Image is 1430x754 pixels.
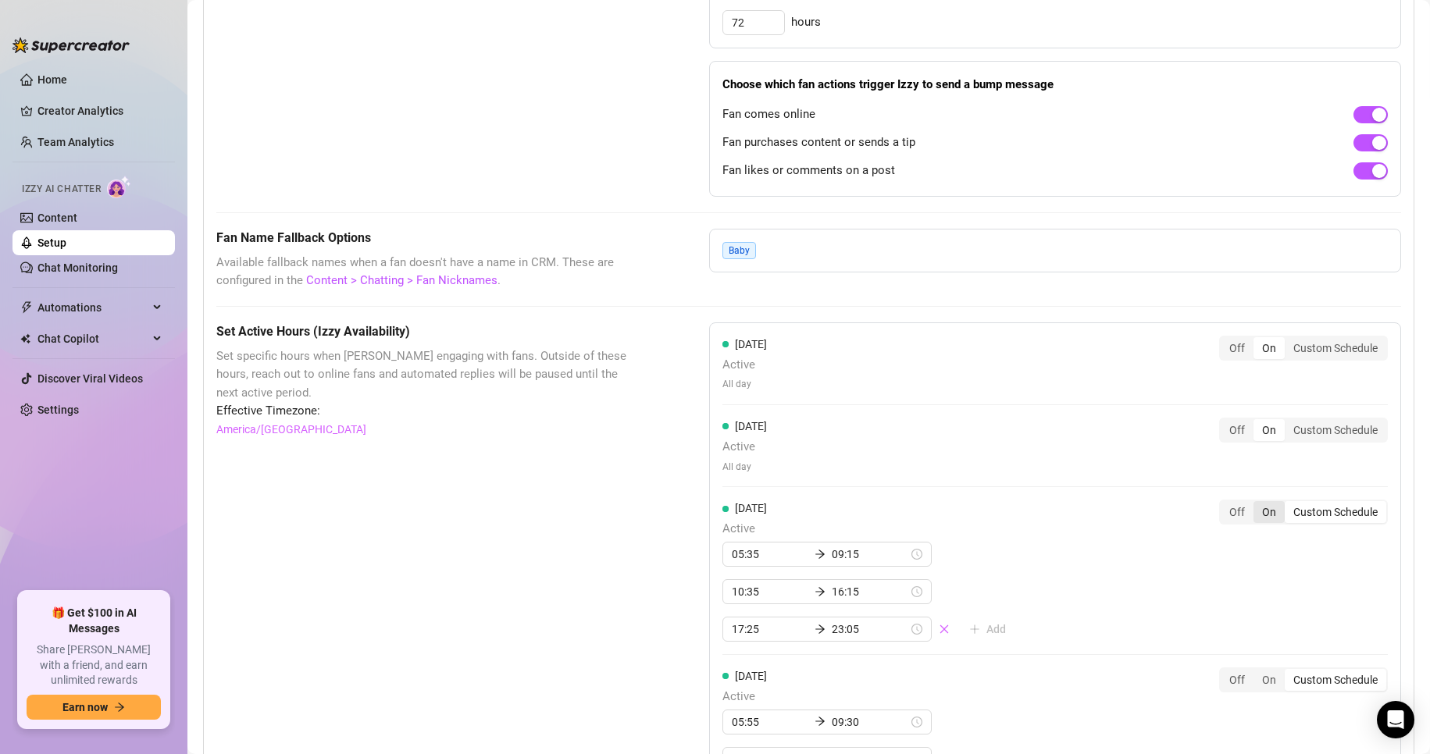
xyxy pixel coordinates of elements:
[735,502,767,514] span: [DATE]
[20,333,30,344] img: Chat Copilot
[791,13,821,32] span: hours
[62,701,108,713] span: Earn now
[27,695,161,720] button: Earn nowarrow-right
[22,182,101,197] span: Izzy AI Chatter
[735,420,767,432] span: [DATE]
[722,377,767,392] span: All day
[815,549,826,560] span: arrow-right
[1221,669,1253,691] div: Off
[27,606,161,636] span: 🎁 Get $100 in AI Messages
[722,242,756,259] span: Baby
[37,261,118,274] a: Chat Monitoring
[216,402,631,421] span: Effective Timezone:
[815,586,826,597] span: arrow-right
[37,212,77,224] a: Content
[732,621,808,638] input: Start time
[732,546,808,563] input: Start time
[20,301,33,314] span: thunderbolt
[37,73,67,86] a: Home
[722,460,767,475] span: All day
[815,624,826,635] span: arrow-right
[12,37,130,53] img: logo-BBDzfeDw.svg
[1253,337,1285,359] div: On
[939,624,950,635] span: close
[216,322,631,341] h5: Set Active Hours (Izzy Availability)
[832,713,908,731] input: End time
[216,254,631,290] span: Available fallback names when a fan doesn't have a name in CRM. These are configured in the .
[735,670,767,682] span: [DATE]
[722,438,767,457] span: Active
[27,642,161,688] span: Share [PERSON_NAME] with a friend, and earn unlimited rewards
[722,77,1054,91] strong: Choose which fan actions trigger Izzy to send a bump message
[722,105,815,124] span: Fan comes online
[1221,501,1253,523] div: Off
[1219,336,1388,361] div: segmented control
[1285,669,1386,691] div: Custom Schedule
[114,702,125,713] span: arrow-right
[37,295,148,320] span: Automations
[1219,500,1388,525] div: segmented control
[107,176,131,198] img: AI Chatter
[722,356,767,375] span: Active
[216,229,631,247] h5: Fan Name Fallback Options
[815,716,826,727] span: arrow-right
[832,546,908,563] input: End time
[37,98,162,123] a: Creator Analytics
[1221,419,1253,441] div: Off
[957,617,1018,642] button: Add
[832,621,908,638] input: End time
[37,404,79,416] a: Settings
[732,583,808,600] input: Start time
[37,237,66,249] a: Setup
[832,583,908,600] input: End time
[216,421,366,438] a: America/[GEOGRAPHIC_DATA]
[1285,419,1386,441] div: Custom Schedule
[722,688,1018,706] span: Active
[37,326,148,351] span: Chat Copilot
[722,133,915,152] span: Fan purchases content or sends a tip
[1221,337,1253,359] div: Off
[1377,701,1414,738] div: Open Intercom Messenger
[1253,419,1285,441] div: On
[1219,418,1388,443] div: segmented control
[306,273,497,287] a: Content > Chatting > Fan Nicknames
[1253,669,1285,691] div: On
[37,136,114,148] a: Team Analytics
[722,162,895,180] span: Fan likes or comments on a post
[722,520,1018,539] span: Active
[1285,337,1386,359] div: Custom Schedule
[732,713,808,731] input: Start time
[1253,501,1285,523] div: On
[216,347,631,403] span: Set specific hours when [PERSON_NAME] engaging with fans. Outside of these hours, reach out to on...
[1219,667,1388,692] div: segmented control
[1285,501,1386,523] div: Custom Schedule
[37,372,143,385] a: Discover Viral Videos
[735,338,767,350] span: [DATE]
